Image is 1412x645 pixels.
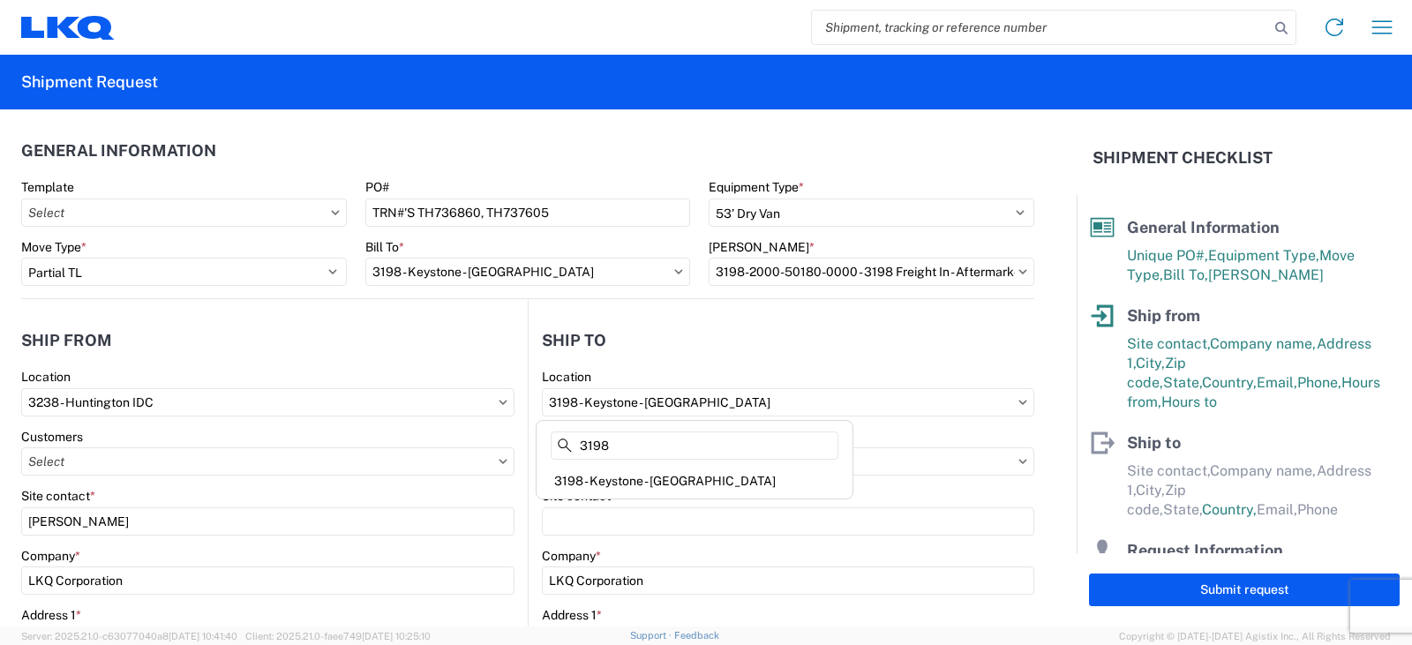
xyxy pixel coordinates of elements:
span: Hours to [1161,394,1217,410]
h2: General Information [21,142,216,160]
span: Site contact, [1127,335,1210,352]
span: Country, [1202,374,1257,391]
span: Country, [1202,501,1257,518]
span: Request Information [1127,541,1283,559]
span: State, [1163,374,1202,391]
span: Copyright © [DATE]-[DATE] Agistix Inc., All Rights Reserved [1119,628,1391,644]
input: Select [21,388,514,416]
input: Select [21,447,514,476]
span: Company name, [1210,335,1317,352]
label: Location [21,369,71,385]
h2: Shipment Checklist [1093,147,1273,169]
label: Company [542,548,601,564]
label: Address 1 [21,607,81,623]
label: PO# [365,179,389,195]
label: Company [21,548,80,564]
span: City, [1136,355,1165,371]
span: City, [1136,482,1165,499]
h2: Ship to [542,332,606,349]
span: Email, [1257,501,1297,518]
button: Submit request [1089,574,1400,606]
label: Template [21,179,74,195]
span: Server: 2025.21.0-c63077040a8 [21,631,237,641]
input: Select [365,258,691,286]
input: Select [21,199,347,227]
span: [PERSON_NAME] [1208,266,1324,283]
input: Select [709,258,1034,286]
span: Email, [1257,374,1297,391]
span: Ship to [1127,433,1181,452]
label: Site contact [21,488,95,504]
div: 3198 - Keystone - [GEOGRAPHIC_DATA] [540,467,849,495]
span: Site contact, [1127,462,1210,479]
span: General Information [1127,218,1280,236]
span: Phone [1297,501,1338,518]
label: Location [542,369,591,385]
h2: Shipment Request [21,71,158,93]
a: Support [630,630,674,641]
span: State, [1163,501,1202,518]
span: Phone, [1297,374,1341,391]
label: Address 1 [542,607,602,623]
label: Move Type [21,239,86,255]
label: Customers [21,429,83,445]
a: Feedback [674,630,719,641]
span: Client: 2025.21.0-faee749 [245,631,431,641]
input: Shipment, tracking or reference number [812,11,1269,44]
span: Equipment Type, [1208,247,1319,264]
label: [PERSON_NAME] [709,239,815,255]
span: Company name, [1210,462,1317,479]
span: Ship from [1127,306,1200,325]
h2: Ship from [21,332,112,349]
span: [DATE] 10:41:40 [169,631,237,641]
span: Unique PO#, [1127,247,1208,264]
span: Bill To, [1163,266,1208,283]
input: Select [542,388,1034,416]
label: Equipment Type [709,179,804,195]
label: Bill To [365,239,404,255]
span: [DATE] 10:25:10 [362,631,431,641]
